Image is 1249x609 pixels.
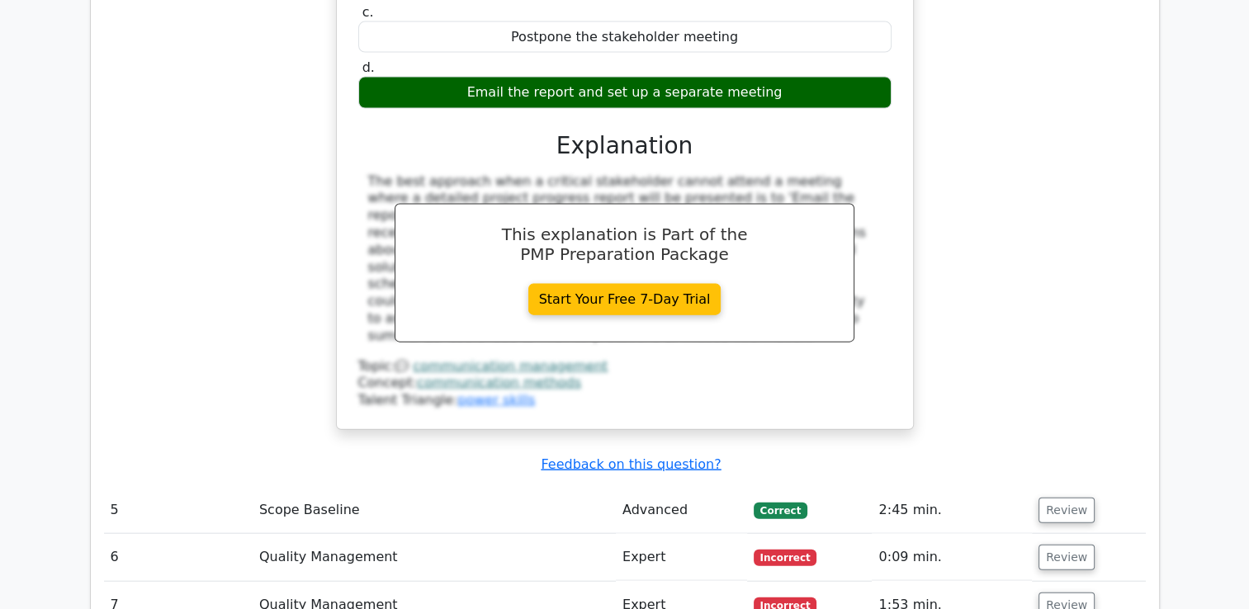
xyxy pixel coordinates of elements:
[253,534,616,581] td: Quality Management
[368,173,882,345] div: The best approach when a critical stakeholder cannot attend a meeting where a detailed project pr...
[754,503,807,519] span: Correct
[1038,498,1095,523] button: Review
[754,550,817,566] span: Incorrect
[368,132,882,160] h3: Explanation
[358,77,892,109] div: Email the report and set up a separate meeting
[872,487,1032,534] td: 2:45 min.
[616,487,747,534] td: Advanced
[1038,545,1095,570] button: Review
[358,358,892,375] div: Topic:
[104,487,253,534] td: 5
[362,4,374,20] span: c.
[417,375,581,390] a: communication methods
[358,21,892,54] div: Postpone the stakeholder meeting
[616,534,747,581] td: Expert
[528,284,721,315] a: Start Your Free 7-Day Trial
[362,59,375,75] span: d.
[104,534,253,581] td: 6
[541,456,721,472] a: Feedback on this question?
[413,358,608,374] a: communication management
[358,358,892,409] div: Talent Triangle:
[253,487,616,534] td: Scope Baseline
[358,375,892,392] div: Concept:
[457,392,535,408] a: power skills
[872,534,1032,581] td: 0:09 min.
